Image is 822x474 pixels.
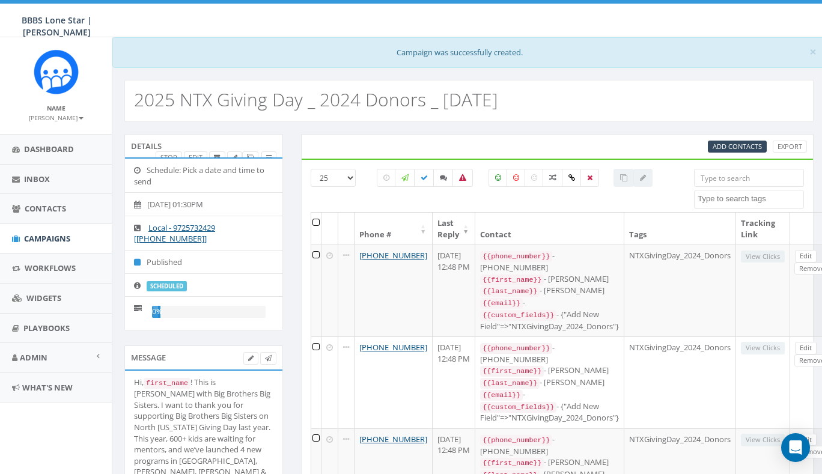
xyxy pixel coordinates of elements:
[134,222,215,245] a: Local - 9725732429 [[PHONE_NUMBER]]
[480,435,552,446] code: {{phone_number}}
[134,90,498,109] h2: 2025 NTX Giving Day _ 2024 Donors _ [DATE]
[736,213,790,245] th: Tracking Link
[26,293,61,303] span: Widgets
[22,382,73,393] span: What's New
[480,457,619,469] div: - [PERSON_NAME]
[773,141,807,153] a: Export
[480,458,544,469] code: {{first_name}}
[624,245,736,336] td: NTXGivingDay_2024_Donors
[25,203,66,214] span: Contacts
[480,390,523,401] code: {{email}}
[433,213,475,245] th: Last Reply: activate to sort column ascending
[47,104,65,112] small: Name
[480,309,619,332] div: - {"Add New Field"=>"NTXGivingDay_2024_Donors"}
[395,169,415,187] label: Sending
[23,323,70,333] span: Playbooks
[124,134,283,158] div: Details
[34,49,79,94] img: Rally_Corp_Icon_1.png
[22,14,92,38] span: BBBS Lone Star | [PERSON_NAME]
[480,378,540,389] code: {{last_name}}
[124,345,283,369] div: Message
[480,377,619,389] div: - [PERSON_NAME]
[809,43,817,60] span: ×
[433,336,475,428] td: [DATE] 12:48 PM
[480,389,619,401] div: -
[359,342,427,353] a: [PHONE_NUMBER]
[480,402,556,413] code: {{custom_fields}}
[248,353,254,362] span: Edit Campaign Body
[134,258,147,266] i: Published
[781,433,810,462] div: Open Intercom Messenger
[480,366,544,377] code: {{first_name}}
[125,192,282,216] li: [DATE] 01:30PM
[624,336,736,428] td: NTXGivingDay_2024_Donors
[359,250,427,261] a: [PHONE_NUMBER]
[480,401,619,424] div: - {"Add New Field"=>"NTXGivingDay_2024_Donors"}
[152,306,160,318] div: 0%
[480,297,619,309] div: -
[24,144,74,154] span: Dashboard
[480,343,552,354] code: {{phone_number}}
[214,153,221,162] span: Archive Campaign
[480,298,523,309] code: {{email}}
[580,169,599,187] label: Removed
[713,142,762,151] span: CSV files only
[247,153,254,162] span: Clone Campaign
[156,151,182,164] a: Stop
[708,141,767,153] a: Add Contacts
[480,275,544,285] code: {{first_name}}
[29,112,84,123] a: [PERSON_NAME]
[795,250,817,263] a: Edit
[452,169,473,187] label: Bounced
[562,169,582,187] label: Link Clicked
[266,153,272,162] span: View Campaign Delivery Statistics
[480,251,552,262] code: {{phone_number}}
[507,169,526,187] label: Negative
[125,250,282,274] li: Published
[480,250,619,273] div: - [PHONE_NUMBER]
[414,169,434,187] label: Delivered
[144,378,190,389] code: first_name
[480,273,619,285] div: - [PERSON_NAME]
[809,46,817,58] button: Close
[713,142,762,151] span: Add Contacts
[359,434,427,445] a: [PHONE_NUMBER]
[525,169,544,187] label: Neutral
[265,353,272,362] span: Send Test Message
[795,342,817,354] a: Edit
[433,169,454,187] label: Replied
[624,213,736,245] th: Tags
[377,169,396,187] label: Pending
[694,169,804,187] input: Type to search
[480,286,540,297] code: {{last_name}}
[134,166,147,174] i: Schedule: Pick a date and time to send
[125,159,282,193] li: Schedule: Pick a date and time to send
[480,365,619,377] div: - [PERSON_NAME]
[475,213,624,245] th: Contact
[433,245,475,336] td: [DATE] 12:48 PM
[489,169,508,187] label: Positive
[232,153,237,162] span: Edit Campaign Title
[20,352,47,363] span: Admin
[25,263,76,273] span: Workflows
[480,342,619,365] div: - [PHONE_NUMBER]
[543,169,563,187] label: Mixed
[24,174,50,184] span: Inbox
[355,213,433,245] th: Phone #: activate to sort column ascending
[480,310,556,321] code: {{custom_fields}}
[184,151,207,164] a: Edit
[24,233,70,244] span: Campaigns
[698,193,803,204] textarea: Search
[147,281,187,292] label: scheduled
[480,434,619,457] div: - [PHONE_NUMBER]
[29,114,84,122] small: [PERSON_NAME]
[480,285,619,297] div: - [PERSON_NAME]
